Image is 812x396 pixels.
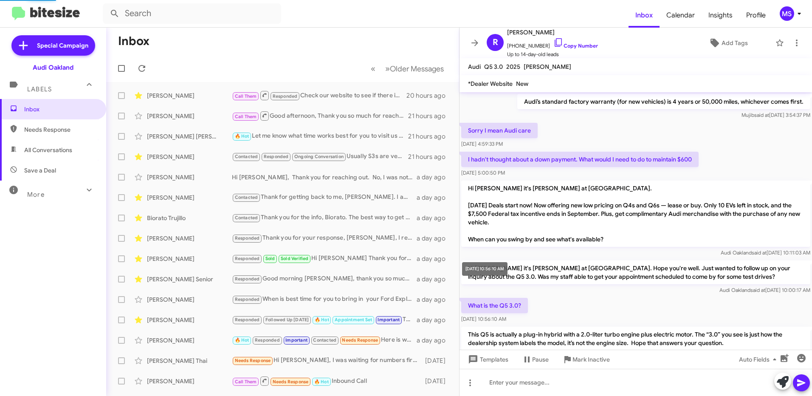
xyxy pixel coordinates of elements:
[417,234,452,243] div: a day ago
[366,60,449,77] nav: Page navigation example
[33,63,73,72] div: Audi Oakland
[702,3,739,28] a: Insights
[780,6,794,21] div: MS
[235,379,257,385] span: Call Them
[235,154,258,159] span: Contacted
[466,352,508,367] span: Templates
[37,41,88,50] span: Special Campaign
[147,193,232,202] div: [PERSON_NAME]
[417,193,452,202] div: a day ago
[232,376,421,386] div: Inbound Call
[147,153,232,161] div: [PERSON_NAME]
[417,336,452,345] div: a day ago
[553,42,598,49] a: Copy Number
[232,294,417,304] div: When is best time for you to bring in your Ford Explorer, this way we can evaluate it for you and...
[118,34,149,48] h1: Inbox
[461,298,528,313] p: What is the Q5 3.0?
[235,337,249,343] span: 🔥 Hot
[506,63,520,71] span: 2025
[722,35,748,51] span: Add Tags
[235,93,257,99] span: Call Them
[147,377,232,385] div: [PERSON_NAME]
[235,235,260,241] span: Responded
[461,316,506,322] span: [DATE] 10:56:10 AM
[461,123,538,138] p: Sorry I mean Audi care
[27,85,52,93] span: Labels
[417,173,452,181] div: a day ago
[378,317,400,322] span: Important
[385,63,390,74] span: »
[273,93,298,99] span: Responded
[524,63,571,71] span: [PERSON_NAME]
[232,335,417,345] div: Here is what I want 1. A green Audi hybrid Or 2. A Audi hybrid with a place for me to rest my pho...
[461,181,810,247] p: Hi [PERSON_NAME] it's [PERSON_NAME] at [GEOGRAPHIC_DATA]. [DATE] Deals start now! Now offering ne...
[273,379,309,385] span: Needs Response
[739,3,773,28] a: Profile
[235,297,260,302] span: Responded
[493,36,498,49] span: R
[27,191,45,198] span: More
[468,63,481,71] span: Audi
[335,317,372,322] span: Appointment Set
[232,274,417,284] div: Good morning [PERSON_NAME], thank you so much for reaching out. What day works best for you to st...
[408,112,452,120] div: 21 hours ago
[147,316,232,324] div: [PERSON_NAME]
[232,315,417,325] div: Thank you for the information, Oyebola. I’ll take another look and let you know if there’s any po...
[750,287,765,293] span: said at
[461,260,810,284] p: Hi [PERSON_NAME] it's [PERSON_NAME] at [GEOGRAPHIC_DATA]. Hope you're well. Just wanted to follow...
[232,192,417,202] div: Thank for getting back to me, [PERSON_NAME]. I am reaching out because there’s high demand for cl...
[147,234,232,243] div: [PERSON_NAME]
[752,249,767,256] span: said at
[24,125,96,134] span: Needs Response
[754,112,769,118] span: said at
[460,352,515,367] button: Templates
[773,6,803,21] button: MS
[232,110,408,121] div: Good afternoon, Thank you so much for reaching out, and my apologies for the delayed reply. Let m...
[408,153,452,161] div: 21 hours ago
[721,249,810,256] span: Audi Oakland [DATE] 10:11:03 AM
[685,35,771,51] button: Add Tags
[532,352,549,367] span: Pause
[235,215,258,221] span: Contacted
[461,170,505,176] span: [DATE] 5:00:50 PM
[408,132,452,141] div: 21 hours ago
[313,337,336,343] span: Contacted
[232,233,417,243] div: Thank you for your response, [PERSON_NAME], I really appreciate it. What day works best for you t...
[417,275,452,283] div: a day ago
[507,50,598,59] span: Up to 14-day-old leads
[417,316,452,324] div: a day ago
[462,262,508,276] div: [DATE] 10:56:10 AM
[103,3,281,24] input: Search
[235,317,260,322] span: Responded
[314,379,329,385] span: 🔥 Hot
[315,317,329,322] span: 🔥 Hot
[516,80,528,88] span: New
[235,195,258,200] span: Contacted
[235,276,260,282] span: Responded
[417,295,452,304] div: a day ago
[24,166,56,175] span: Save a Deal
[232,254,417,263] div: Hi [PERSON_NAME] Thank you for reaching out. We’ll be happy to assist with your verification at A...
[232,173,417,181] div: Hi [PERSON_NAME], Thank you for reaching out. No, I was not here [DATE]. I usually work Sundays, ...
[660,3,702,28] a: Calendar
[265,317,309,322] span: Followed Up [DATE]
[24,105,96,113] span: Inbox
[461,327,810,351] p: This Q5 is actually a plug-in hybrid with a 2.0-liter turbo engine plus electric motor. The “3.0”...
[232,356,421,365] div: Hi [PERSON_NAME], I was waiting for numbers first.
[421,377,452,385] div: [DATE]
[629,3,660,28] a: Inbox
[390,64,444,74] span: Older Messages
[281,256,309,261] span: Sold Verified
[235,133,249,139] span: 🔥 Hot
[468,80,513,88] span: *Dealer Website
[732,352,787,367] button: Auto Fields
[517,94,810,109] p: Audi’s standard factory warranty (for new vehicles) is 4 years or 50,000 miles, whichever comes f...
[235,256,260,261] span: Responded
[342,337,378,343] span: Needs Response
[255,337,280,343] span: Responded
[285,337,307,343] span: Important
[515,352,555,367] button: Pause
[147,91,232,100] div: [PERSON_NAME]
